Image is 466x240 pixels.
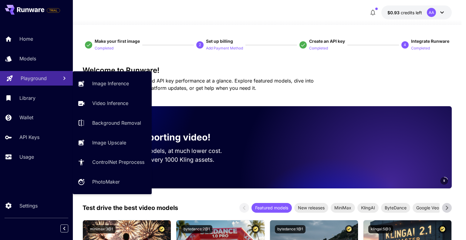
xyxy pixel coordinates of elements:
[309,46,328,51] p: Completed
[443,178,445,183] span: 5
[19,153,34,161] p: Usage
[252,225,260,233] button: Certified Model – Vetted for best performance and includes a commercial license.
[60,225,68,232] button: Collapse sidebar
[381,5,452,19] button: $0.9304
[404,42,406,48] p: 4
[19,202,38,209] p: Settings
[83,203,178,212] p: Test drive the best video models
[387,10,401,15] span: $0.93
[206,39,233,44] span: Set up billing
[309,39,345,44] span: Create an API key
[88,225,116,233] button: minimax:3@1
[345,225,353,233] button: Certified Model – Vetted for best performance and includes a commercial license.
[19,35,33,42] p: Home
[357,205,379,211] span: KlingAI
[92,155,234,164] p: Save up to $500 for every 1000 Kling assets.
[411,39,449,44] span: Integrate Runware
[92,100,128,107] p: Video Inference
[73,135,152,150] a: Image Upscale
[438,225,447,233] button: Certified Model – Vetted for best performance and includes a commercial license.
[83,78,314,91] span: Check out your usage stats and API key performance at a glance. Explore featured models, dive int...
[411,46,430,51] p: Completed
[73,116,152,130] a: Background Removal
[92,147,234,155] p: Run the best video models, at much lower cost.
[401,10,422,15] span: credits left
[109,130,211,144] p: Now supporting video!
[387,9,422,16] div: $0.9304
[92,139,126,146] p: Image Upscale
[83,66,452,75] h3: Welcome to Runware!
[294,205,328,211] span: New releases
[19,55,36,62] p: Models
[381,205,410,211] span: ByteDance
[19,134,39,141] p: API Keys
[252,205,292,211] span: Featured models
[275,225,306,233] button: bytedance:1@1
[92,178,120,185] p: PhotoMaker
[73,155,152,170] a: ControlNet Preprocess
[206,46,243,51] p: Add Payment Method
[73,76,152,91] a: Image Inference
[95,39,140,44] span: Make your first image
[95,46,113,51] p: Completed
[21,75,47,82] p: Playground
[92,80,129,87] p: Image Inference
[199,42,201,48] p: 2
[19,114,33,121] p: Wallet
[158,225,166,233] button: Certified Model – Vetted for best performance and includes a commercial license.
[181,225,212,233] button: bytedance:2@1
[427,8,436,17] div: AA
[73,96,152,111] a: Video Inference
[47,7,60,14] span: Add your payment card to enable full platform functionality.
[92,158,144,166] p: ControlNet Preprocess
[19,94,35,102] p: Library
[65,223,73,234] div: Collapse sidebar
[47,8,60,13] span: TRIAL
[92,119,141,127] p: Background Removal
[331,205,355,211] span: MiniMax
[73,174,152,189] a: PhotoMaker
[368,225,393,233] button: klingai:5@3
[413,205,443,211] span: Google Veo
